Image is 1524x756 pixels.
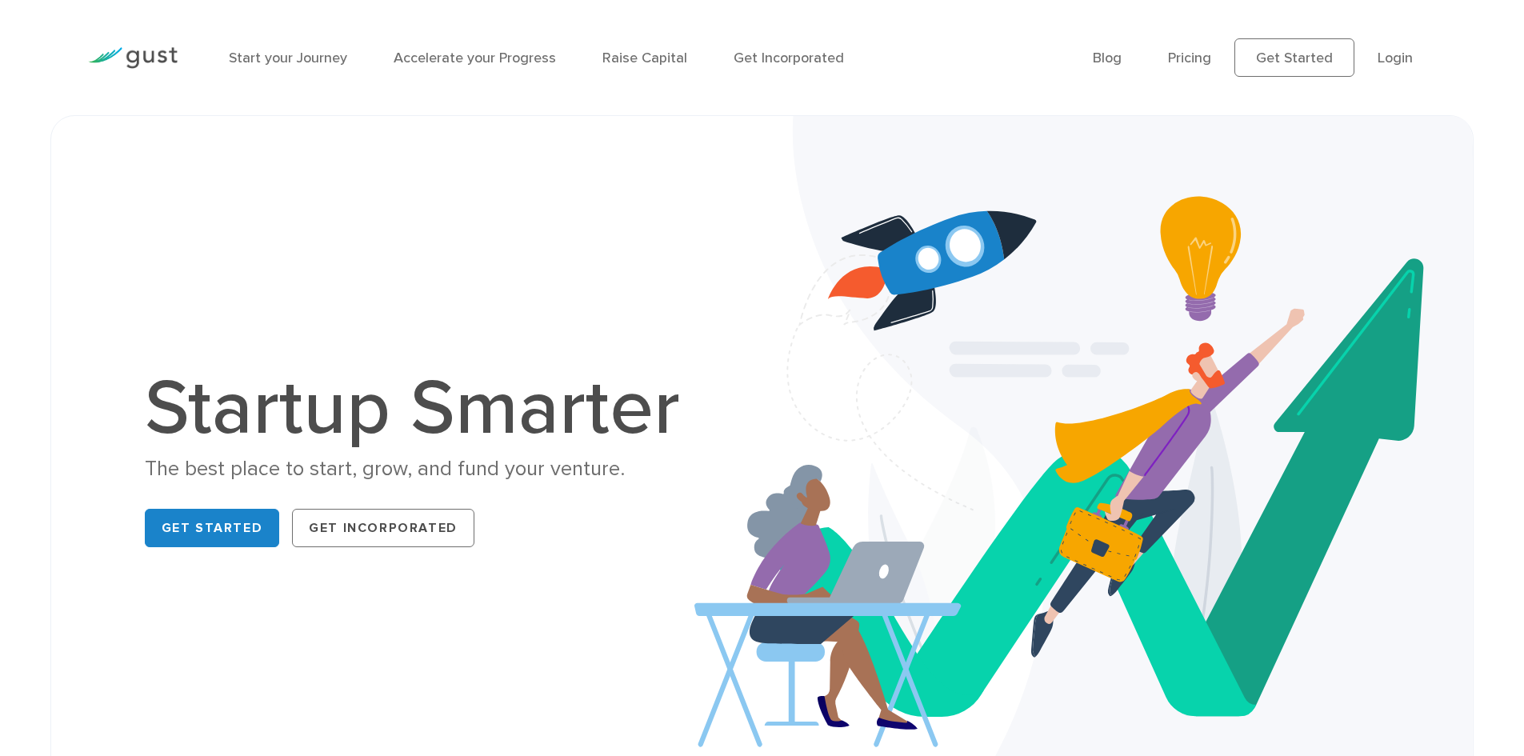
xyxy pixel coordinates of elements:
a: Get Started [1234,38,1354,77]
a: Accelerate your Progress [394,50,556,66]
a: Login [1378,50,1413,66]
div: The best place to start, grow, and fund your venture. [145,455,697,483]
a: Get Started [145,509,280,547]
a: Blog [1093,50,1122,66]
a: Get Incorporated [734,50,844,66]
a: Get Incorporated [292,509,474,547]
a: Raise Capital [602,50,687,66]
a: Start your Journey [229,50,347,66]
a: Pricing [1168,50,1211,66]
h1: Startup Smarter [145,370,697,447]
img: Gust Logo [88,47,178,69]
